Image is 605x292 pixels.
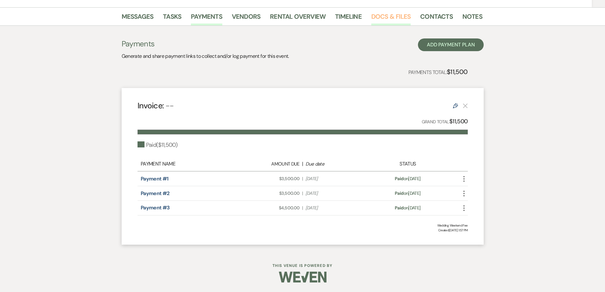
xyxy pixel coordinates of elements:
a: Payment #1 [141,175,169,182]
a: Messages [122,11,154,25]
div: Paid ( $11,500 ) [138,141,178,149]
p: Grand Total: [422,117,468,126]
span: [DATE] [306,205,364,211]
div: Due date [306,160,364,168]
button: Add Payment Plan [418,38,484,51]
p: Payments Total: [408,67,468,77]
button: This payment plan cannot be deleted because it contains links that have been paid through Weven’s... [463,103,468,108]
span: [DATE] [306,175,364,182]
div: on [DATE] [367,205,448,211]
span: $3,500.00 [241,190,299,197]
div: Payment Name [141,160,238,168]
a: Notes [462,11,482,25]
h3: Payments [122,38,289,49]
a: Payment #3 [141,204,170,211]
div: | [238,160,367,168]
div: Amount Due [241,160,299,168]
div: on [DATE] [367,190,448,197]
img: Weven Logo [279,266,326,288]
span: [DATE] [306,190,364,197]
span: | [302,205,303,211]
span: Created: [DATE] 1:57 PM [138,228,468,233]
span: | [302,175,303,182]
span: Paid [395,205,403,211]
div: Wedding Weekend Fee [138,223,468,228]
span: Paid [395,190,403,196]
div: on [DATE] [367,175,448,182]
span: | [302,190,303,197]
span: -- [165,100,174,111]
a: Payments [191,11,222,25]
span: $4,500.00 [241,205,299,211]
a: Vendors [232,11,260,25]
a: Payment #2 [141,190,170,197]
span: $3,500.00 [241,175,299,182]
a: Tasks [163,11,181,25]
div: Status [367,160,448,168]
h4: Invoice: [138,100,174,111]
strong: $11,500 [447,68,468,76]
a: Docs & Files [371,11,411,25]
a: Contacts [420,11,453,25]
span: Paid [395,176,403,181]
strong: $11,500 [449,118,468,125]
a: Timeline [335,11,362,25]
a: Rental Overview [270,11,326,25]
p: Generate and share payment links to collect and/or log payment for this event. [122,52,289,60]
